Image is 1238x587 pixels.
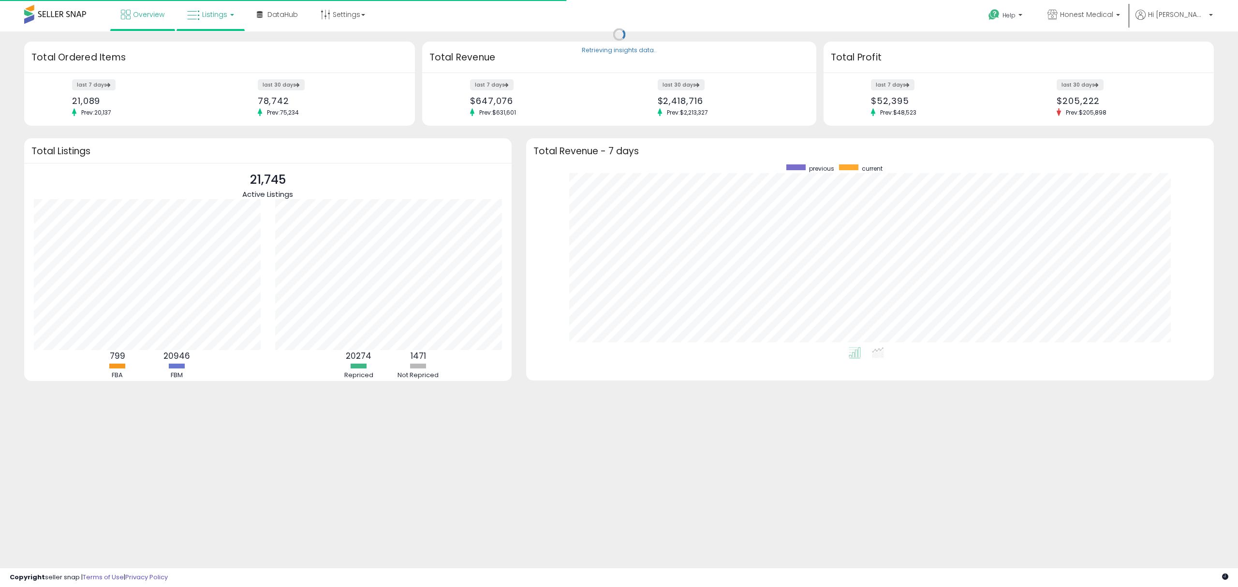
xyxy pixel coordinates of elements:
label: last 7 days [470,79,514,90]
b: 1471 [411,350,426,362]
span: Prev: $205,898 [1061,108,1111,117]
div: FBM [148,371,206,380]
span: Help [1002,11,1016,19]
span: Overview [133,10,164,19]
div: Retrieving insights data.. [582,46,657,55]
h3: Total Profit [831,51,1207,64]
span: Prev: $2,213,327 [662,108,713,117]
div: $2,418,716 [658,96,799,106]
span: Prev: $48,523 [875,108,921,117]
div: Repriced [330,371,388,380]
div: 21,089 [72,96,212,106]
span: previous [809,164,834,173]
span: current [862,164,883,173]
a: Help [981,1,1032,31]
label: last 30 days [1057,79,1104,90]
div: $205,222 [1057,96,1197,106]
label: last 30 days [258,79,305,90]
b: 20274 [346,350,371,362]
b: 20946 [163,350,190,362]
span: Hi [PERSON_NAME] [1148,10,1206,19]
div: Not Repriced [389,371,447,380]
span: Prev: $631,601 [474,108,521,117]
span: Active Listings [242,189,293,199]
b: 799 [110,350,125,362]
h3: Total Revenue - 7 days [533,147,1207,155]
span: Honest Medical [1060,10,1113,19]
span: Prev: 75,234 [262,108,304,117]
div: FBA [88,371,147,380]
span: Prev: 20,137 [76,108,116,117]
h3: Total Ordered Items [31,51,408,64]
label: last 7 days [871,79,914,90]
span: Listings [202,10,227,19]
div: $52,395 [871,96,1011,106]
label: last 30 days [658,79,705,90]
span: DataHub [267,10,298,19]
div: 78,742 [258,96,398,106]
h3: Total Listings [31,147,504,155]
h3: Total Revenue [429,51,809,64]
a: Hi [PERSON_NAME] [1135,10,1213,31]
i: Get Help [988,9,1000,21]
div: $647,076 [470,96,612,106]
p: 21,745 [242,171,293,189]
label: last 7 days [72,79,116,90]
